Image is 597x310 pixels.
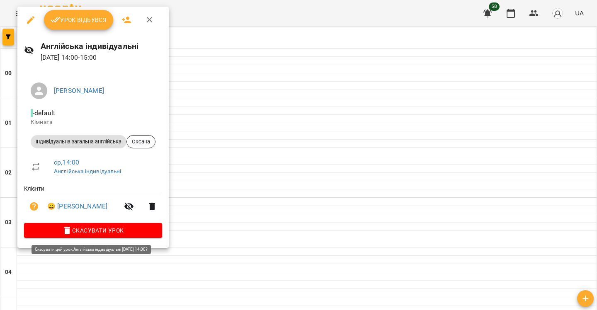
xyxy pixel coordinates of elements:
ul: Клієнти [24,184,162,223]
p: [DATE] 14:00 - 15:00 [41,53,162,63]
span: Індивідуальна загальна англійська [31,138,126,145]
a: 😀 [PERSON_NAME] [47,201,107,211]
span: Скасувати Урок [31,225,155,235]
button: Скасувати Урок [24,223,162,238]
a: [PERSON_NAME] [54,87,104,94]
a: Англійська індивідуальні [54,168,121,174]
span: Урок відбувся [51,15,107,25]
button: Візит ще не сплачено. Додати оплату? [24,196,44,216]
span: - default [31,109,57,117]
p: Кімната [31,118,155,126]
h6: Англійська індивідуальні [41,40,162,53]
a: ср , 14:00 [54,158,79,166]
div: Оксана [126,135,155,148]
button: Урок відбувся [44,10,114,30]
span: Оксана [127,138,155,145]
